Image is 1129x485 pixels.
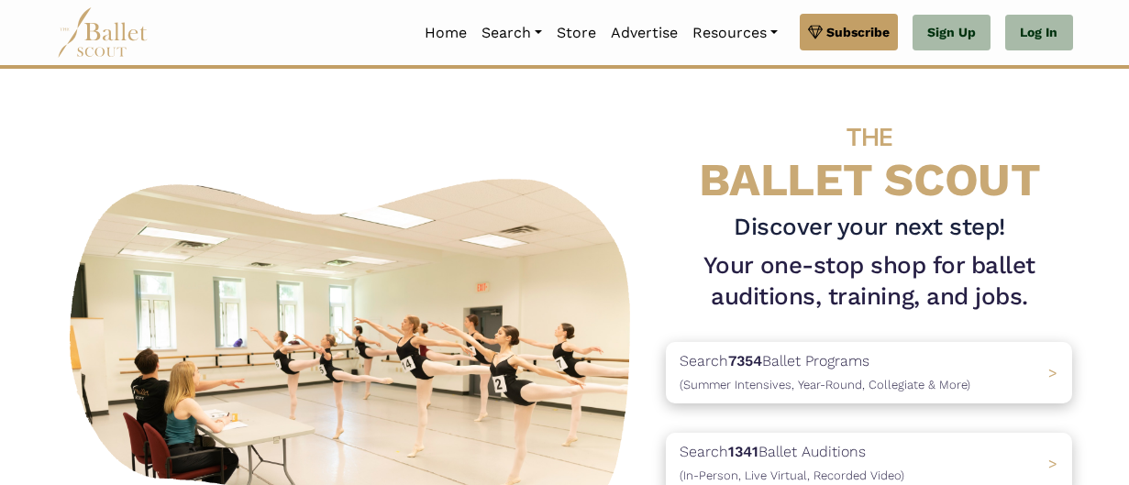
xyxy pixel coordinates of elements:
[826,22,890,42] span: Subscribe
[1005,15,1072,51] a: Log In
[680,468,904,482] span: (In-Person, Live Virtual, Recorded Video)
[666,105,1072,204] h4: BALLET SCOUT
[913,15,991,51] a: Sign Up
[666,342,1072,403] a: Search7354Ballet Programs(Summer Intensives, Year-Round, Collegiate & More)>
[666,250,1072,313] h1: Your one-stop shop for ballet auditions, training, and jobs.
[800,14,898,50] a: Subscribe
[680,349,970,396] p: Search Ballet Programs
[680,378,970,391] span: (Summer Intensives, Year-Round, Collegiate & More)
[474,14,549,52] a: Search
[666,212,1072,243] h3: Discover your next step!
[549,14,603,52] a: Store
[603,14,685,52] a: Advertise
[685,14,785,52] a: Resources
[728,443,758,460] b: 1341
[1048,455,1057,472] span: >
[847,122,892,152] span: THE
[728,352,762,369] b: 7354
[808,22,823,42] img: gem.svg
[417,14,474,52] a: Home
[1048,364,1057,381] span: >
